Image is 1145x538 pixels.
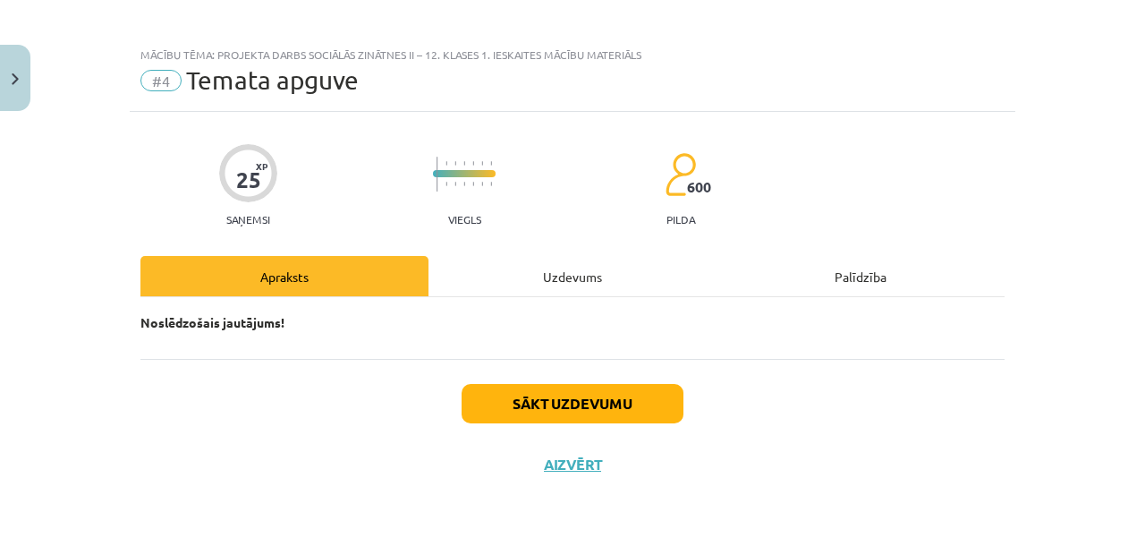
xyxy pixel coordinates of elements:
[428,256,717,296] div: Uzdevums
[463,161,465,166] img: icon-short-line-57e1e144782c952c97e751825c79c345078a6d821885a25fce030b3d8c18986b.svg
[717,256,1005,296] div: Palīdzība
[490,182,492,186] img: icon-short-line-57e1e144782c952c97e751825c79c345078a6d821885a25fce030b3d8c18986b.svg
[445,161,447,166] img: icon-short-line-57e1e144782c952c97e751825c79c345078a6d821885a25fce030b3d8c18986b.svg
[140,70,182,91] span: #4
[539,456,606,474] button: Aizvērt
[140,256,428,296] div: Apraksts
[665,152,696,197] img: students-c634bb4e5e11cddfef0936a35e636f08e4e9abd3cc4e673bd6f9a4125e45ecb1.svg
[454,161,456,166] img: icon-short-line-57e1e144782c952c97e751825c79c345078a6d821885a25fce030b3d8c18986b.svg
[666,213,695,226] p: pilda
[186,65,359,95] span: Temata apguve
[454,182,456,186] img: icon-short-line-57e1e144782c952c97e751825c79c345078a6d821885a25fce030b3d8c18986b.svg
[463,182,465,186] img: icon-short-line-57e1e144782c952c97e751825c79c345078a6d821885a25fce030b3d8c18986b.svg
[445,182,447,186] img: icon-short-line-57e1e144782c952c97e751825c79c345078a6d821885a25fce030b3d8c18986b.svg
[472,182,474,186] img: icon-short-line-57e1e144782c952c97e751825c79c345078a6d821885a25fce030b3d8c18986b.svg
[236,167,261,192] div: 25
[481,182,483,186] img: icon-short-line-57e1e144782c952c97e751825c79c345078a6d821885a25fce030b3d8c18986b.svg
[12,73,19,85] img: icon-close-lesson-0947bae3869378f0d4975bcd49f059093ad1ed9edebbc8119c70593378902aed.svg
[219,213,277,226] p: Saņemsi
[472,161,474,166] img: icon-short-line-57e1e144782c952c97e751825c79c345078a6d821885a25fce030b3d8c18986b.svg
[448,213,481,226] p: Viegls
[462,384,683,423] button: Sākt uzdevumu
[481,161,483,166] img: icon-short-line-57e1e144782c952c97e751825c79c345078a6d821885a25fce030b3d8c18986b.svg
[140,48,1005,61] div: Mācību tēma: Projekta darbs sociālās zinātnes ii – 12. klases 1. ieskaites mācību materiāls
[687,179,711,195] span: 600
[256,161,267,171] span: XP
[437,157,438,192] img: icon-long-line-d9ea69661e0d244f92f715978eff75569469978d946b2353a9bb055b3ed8787d.svg
[140,314,284,330] strong: Noslēdzošais jautājums!
[490,161,492,166] img: icon-short-line-57e1e144782c952c97e751825c79c345078a6d821885a25fce030b3d8c18986b.svg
